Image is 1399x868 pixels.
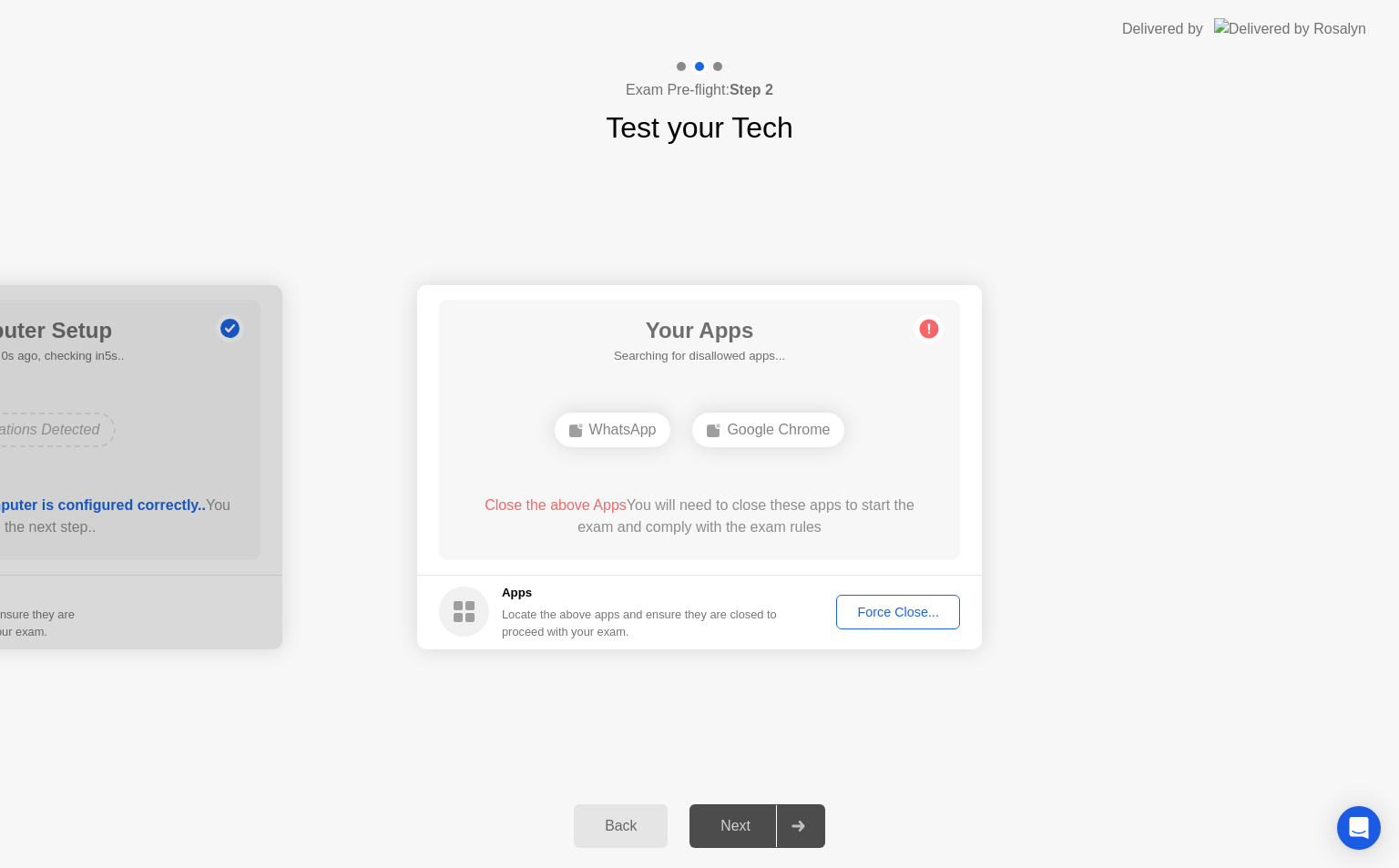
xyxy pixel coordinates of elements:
[1214,18,1366,39] img: Delivered by Rosalyn
[842,605,954,619] div: Force Close...
[730,82,773,97] b: Step 2
[1122,18,1203,40] div: Delivered by
[836,595,960,629] button: Force Close...
[689,804,825,848] button: Next
[485,497,627,513] span: Close the above Apps
[614,314,785,347] h1: Your Apps
[1337,806,1381,850] div: Open Intercom Messenger
[574,804,668,848] button: Back
[626,79,773,101] h4: Exam Pre-flight:
[502,584,778,602] h5: Apps
[502,606,778,640] div: Locate the above apps and ensure they are closed to proceed with your exam.
[692,413,844,447] div: Google Chrome
[614,347,785,365] h5: Searching for disallowed apps...
[465,495,934,538] div: You will need to close these apps to start the exam and comply with the exam rules
[695,818,776,834] div: Next
[555,413,671,447] div: WhatsApp
[606,106,793,149] h1: Test your Tech
[579,818,662,834] div: Back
